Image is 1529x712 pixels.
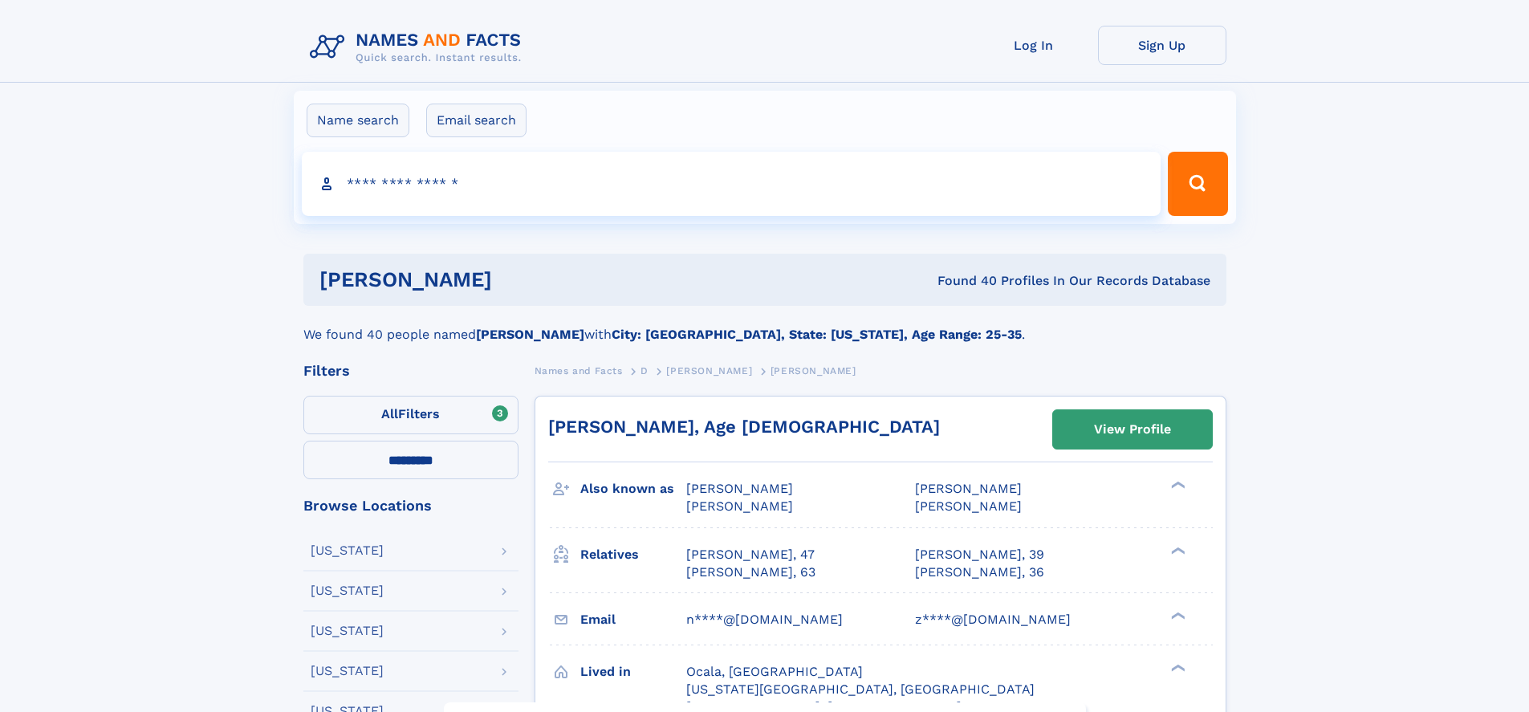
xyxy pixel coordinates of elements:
[476,327,584,342] b: [PERSON_NAME]
[303,26,535,69] img: Logo Names and Facts
[970,26,1098,65] a: Log In
[381,406,398,421] span: All
[580,606,686,633] h3: Email
[426,104,527,137] label: Email search
[307,104,409,137] label: Name search
[303,498,518,513] div: Browse Locations
[686,498,793,514] span: [PERSON_NAME]
[548,417,940,437] a: [PERSON_NAME], Age [DEMOGRAPHIC_DATA]
[1167,662,1186,673] div: ❯
[686,681,1035,697] span: [US_STATE][GEOGRAPHIC_DATA], [GEOGRAPHIC_DATA]
[915,546,1044,563] a: [PERSON_NAME], 39
[686,563,815,581] a: [PERSON_NAME], 63
[686,664,863,679] span: Ocala, [GEOGRAPHIC_DATA]
[1094,411,1171,448] div: View Profile
[1053,410,1212,449] a: View Profile
[1167,610,1186,620] div: ❯
[640,360,649,380] a: D
[580,658,686,686] h3: Lived in
[1098,26,1226,65] a: Sign Up
[319,270,715,290] h1: [PERSON_NAME]
[612,327,1022,342] b: City: [GEOGRAPHIC_DATA], State: [US_STATE], Age Range: 25-35
[311,544,384,557] div: [US_STATE]
[311,665,384,677] div: [US_STATE]
[311,584,384,597] div: [US_STATE]
[580,475,686,502] h3: Also known as
[666,365,752,376] span: [PERSON_NAME]
[714,272,1210,290] div: Found 40 Profiles In Our Records Database
[535,360,623,380] a: Names and Facts
[303,306,1226,344] div: We found 40 people named with .
[686,546,815,563] a: [PERSON_NAME], 47
[303,364,518,378] div: Filters
[1167,545,1186,555] div: ❯
[915,498,1022,514] span: [PERSON_NAME]
[666,360,752,380] a: [PERSON_NAME]
[686,481,793,496] span: [PERSON_NAME]
[303,396,518,434] label: Filters
[1167,480,1186,490] div: ❯
[311,625,384,637] div: [US_STATE]
[302,152,1161,216] input: search input
[580,541,686,568] h3: Relatives
[640,365,649,376] span: D
[771,365,856,376] span: [PERSON_NAME]
[915,563,1044,581] a: [PERSON_NAME], 36
[1168,152,1227,216] button: Search Button
[915,481,1022,496] span: [PERSON_NAME]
